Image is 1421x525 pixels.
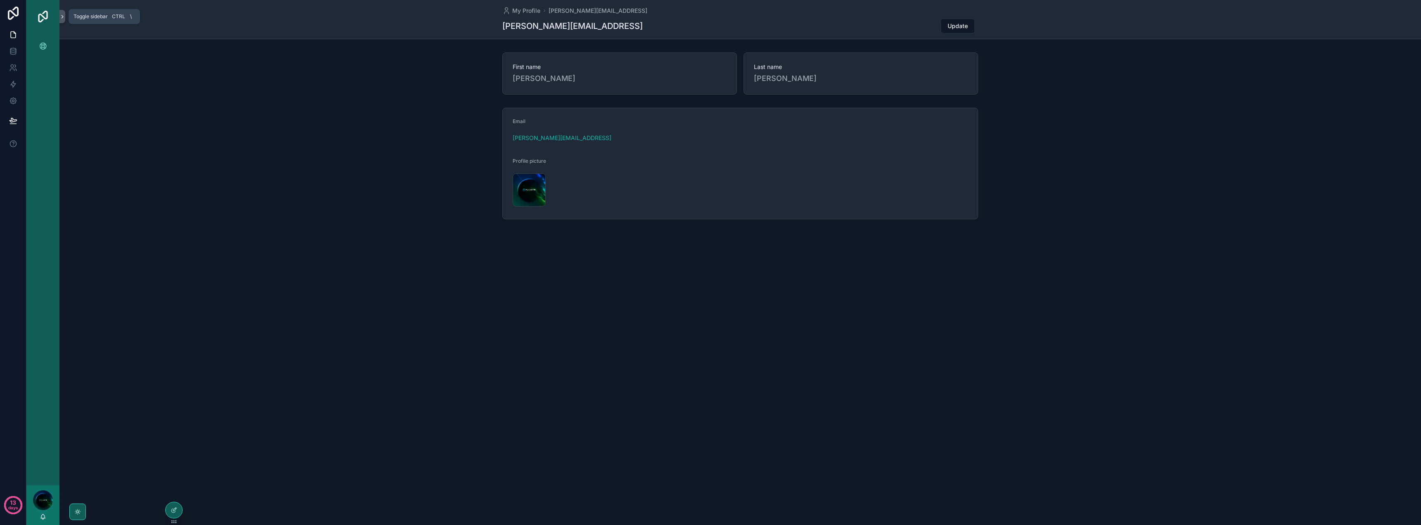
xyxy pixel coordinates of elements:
[36,10,50,23] img: App logo
[26,33,59,64] div: scrollable content
[948,22,968,30] span: Update
[502,7,540,15] a: My Profile
[74,13,108,20] span: Toggle sidebar
[512,7,540,15] span: My Profile
[513,118,525,124] span: Email
[754,73,968,84] span: [PERSON_NAME]
[513,73,727,84] span: [PERSON_NAME]
[549,7,647,15] a: [PERSON_NAME][EMAIL_ADDRESS]
[513,63,727,71] span: First name
[502,20,643,32] h1: [PERSON_NAME][EMAIL_ADDRESS]
[8,502,18,513] p: days
[754,63,968,71] span: Last name
[111,12,126,21] span: Ctrl
[513,158,546,164] span: Profile picture
[513,134,611,142] a: [PERSON_NAME][EMAIL_ADDRESS]
[10,499,16,507] p: 13
[128,13,134,20] span: \
[941,19,975,33] button: Update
